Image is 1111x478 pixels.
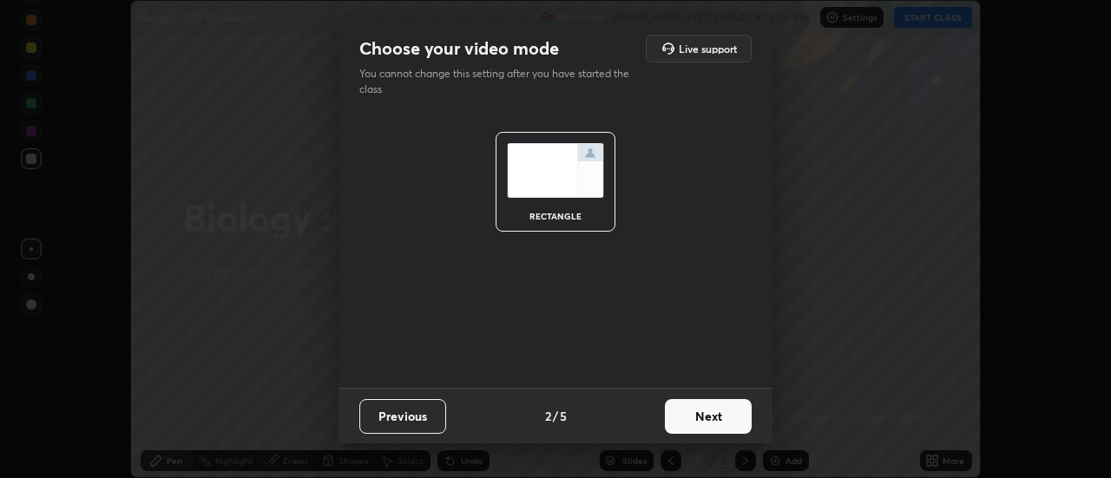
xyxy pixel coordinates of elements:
h4: 2 [545,407,551,425]
div: rectangle [521,212,590,220]
p: You cannot change this setting after you have started the class [359,66,641,97]
button: Next [665,399,752,434]
img: normalScreenIcon.ae25ed63.svg [507,143,604,198]
h2: Choose your video mode [359,37,559,60]
h4: / [553,407,558,425]
h5: Live support [679,43,737,54]
h4: 5 [560,407,567,425]
button: Previous [359,399,446,434]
